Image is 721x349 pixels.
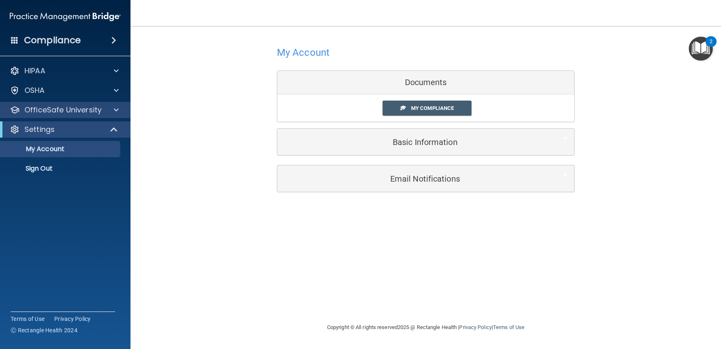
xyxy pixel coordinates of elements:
[411,105,454,111] span: My Compliance
[11,326,77,334] span: Ⓒ Rectangle Health 2024
[459,324,491,330] a: Privacy Policy
[10,66,119,76] a: HIPAA
[10,125,118,134] a: Settings
[689,37,713,61] button: Open Resource Center, 2 new notifications
[10,9,121,25] img: PMB logo
[24,66,45,76] p: HIPAA
[283,169,568,188] a: Email Notifications
[283,133,568,151] a: Basic Information
[11,315,44,323] a: Terms of Use
[277,314,575,340] div: Copyright © All rights reserved 2025 @ Rectangle Health | |
[277,47,330,58] h4: My Account
[710,42,712,52] div: 2
[5,165,117,173] p: Sign Out
[5,145,117,153] p: My Account
[24,35,81,46] h4: Compliance
[10,86,119,95] a: OSHA
[24,105,102,115] p: OfficeSafe University
[54,315,91,323] a: Privacy Policy
[24,125,55,134] p: Settings
[277,71,574,94] div: Documents
[283,138,543,147] h5: Basic Information
[10,105,119,115] a: OfficeSafe University
[493,324,524,330] a: Terms of Use
[24,86,45,95] p: OSHA
[283,174,543,183] h5: Email Notifications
